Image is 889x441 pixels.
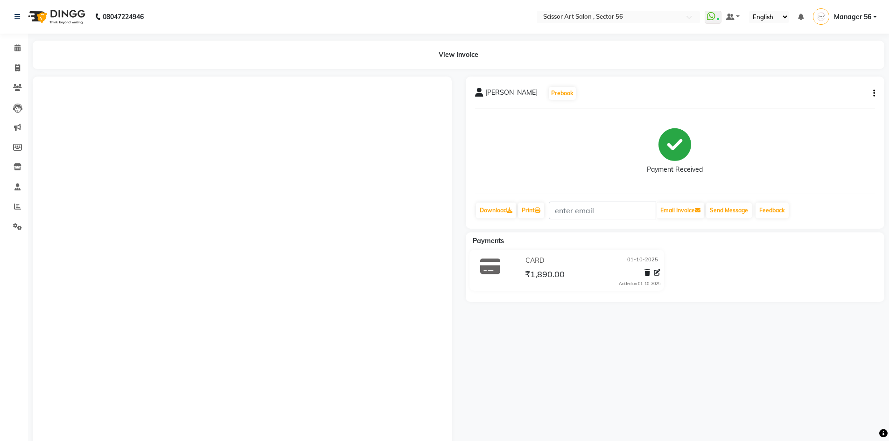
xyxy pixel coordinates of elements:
[549,87,576,100] button: Prebook
[525,256,544,266] span: CARD
[24,4,88,30] img: logo
[33,41,884,69] div: View Invoice
[476,203,516,218] a: Download
[647,165,703,175] div: Payment Received
[813,8,829,25] img: Manager 56
[627,256,658,266] span: 01-10-2025
[518,203,544,218] a: Print
[549,202,656,219] input: enter email
[834,12,871,22] span: Manager 56
[525,269,565,282] span: ₹1,890.00
[706,203,752,218] button: Send Message
[103,4,144,30] b: 08047224946
[485,88,538,101] span: [PERSON_NAME]
[657,203,704,218] button: Email Invoice
[473,237,504,245] span: Payments
[756,203,789,218] a: Feedback
[619,280,660,287] div: Added on 01-10-2025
